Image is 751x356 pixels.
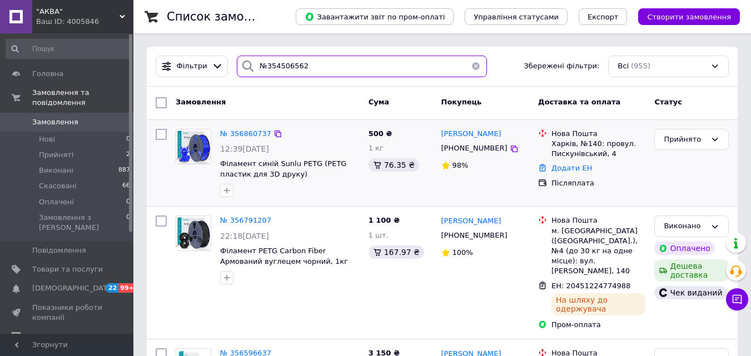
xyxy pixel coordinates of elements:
div: Дешева доставка [654,259,729,282]
div: Виконано [664,220,706,232]
span: Товари та послуги [32,264,103,274]
span: Збережені фільтри: [524,61,599,72]
div: Нова Пошта [551,215,645,225]
div: Харків, №140: провул. Пискунівський, 4 [551,139,645,159]
span: Замовлення та повідомлення [32,88,133,108]
span: 12:39[DATE] [220,144,269,153]
span: 66 [122,181,130,191]
span: Створити замовлення [647,13,731,21]
div: Пром-оплата [551,320,645,330]
img: Фото товару [176,129,211,164]
button: Очистить [465,56,487,77]
span: Покупець [441,98,482,106]
span: Оплачені [39,197,74,207]
span: 100% [452,248,473,257]
span: 500 ₴ [369,129,392,138]
span: Замовлення [32,117,78,127]
span: Замовлення [176,98,226,106]
a: Створити замовлення [627,12,740,21]
a: [PERSON_NAME] [441,129,501,139]
button: Експорт [579,8,628,25]
span: Повідомлення [32,245,86,255]
a: № 356791207 [220,216,271,224]
span: [PHONE_NUMBER] [441,144,508,152]
span: 1 кг [369,144,384,152]
span: Доставка та оплата [538,98,620,106]
a: Філамент PETG Carbon Fiber Армований вуглецем чорний, 1кг [220,247,348,265]
span: 0 [126,134,130,144]
span: [PHONE_NUMBER] [441,231,508,239]
span: Головна [32,69,63,79]
span: Експорт [588,13,619,21]
span: 887 [118,166,130,176]
span: 1 шт. [369,231,389,239]
span: Статус [654,98,682,106]
span: ЕН: 20451224774988 [551,282,630,290]
span: Завантажити звіт по пром-оплаті [305,12,445,22]
span: 22 [106,283,118,293]
button: Завантажити звіт по пром-оплаті [296,8,454,25]
div: Оплачено [654,242,714,255]
input: Пошук [6,39,131,59]
a: [PERSON_NAME] [441,216,501,227]
span: Показники роботи компанії [32,303,103,323]
span: 22:18[DATE] [220,232,269,240]
a: Додати ЕН [551,164,592,172]
div: Нова Пошта [551,129,645,139]
input: Пошук за номером замовлення, ПІБ покупця, номером телефону, Email, номером накладної [237,56,486,77]
button: Управління статусами [465,8,568,25]
button: Створити замовлення [638,8,740,25]
a: № 356860737 [220,129,271,138]
span: 99+ [118,283,137,293]
img: Фото товару [176,216,211,250]
span: 1 100 ₴ [369,216,400,224]
div: м. [GEOGRAPHIC_DATA] ([GEOGRAPHIC_DATA].), №4 (до 30 кг на одне місце): вул. [PERSON_NAME], 140 [551,226,645,277]
span: 98% [452,161,469,169]
span: "АКВА" [36,7,120,17]
div: Ваш ID: 4005846 [36,17,133,27]
span: Всі [618,61,629,72]
span: Управління статусами [474,13,559,21]
h1: Список замовлень [167,10,280,23]
span: Скасовані [39,181,77,191]
div: На шляху до одержувача [551,293,645,315]
div: Прийнято [664,134,706,146]
span: Фільтри [177,61,207,72]
div: 76.35 ₴ [369,158,419,172]
a: Філамент синій Sunlu PETG (PETG пластик для 3D друку) [220,159,346,178]
span: (955) [631,62,650,70]
div: 167.97 ₴ [369,245,424,259]
button: Чат з покупцем [726,288,748,310]
span: Прийняті [39,150,73,160]
span: Нові [39,134,55,144]
span: 0 [126,197,130,207]
span: [PERSON_NAME] [441,217,501,225]
span: 2 [126,150,130,160]
div: Післяплата [551,178,645,188]
span: Виконані [39,166,73,176]
div: Чек виданий [654,286,727,299]
span: [PERSON_NAME] [441,129,501,138]
span: [DEMOGRAPHIC_DATA] [32,283,115,293]
span: Cума [369,98,389,106]
span: Замовлення з [PERSON_NAME] [39,213,126,233]
span: Відгуки [32,332,61,342]
span: 0 [126,213,130,233]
